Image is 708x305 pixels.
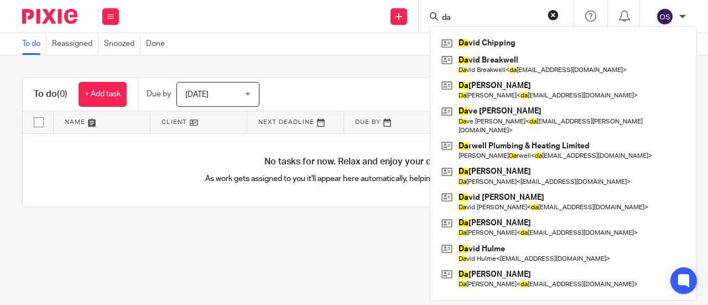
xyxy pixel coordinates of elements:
[441,13,540,23] input: Search
[656,8,674,25] img: svg%3E
[189,173,520,184] p: As work gets assigned to you it'll appear here automatically, helping you stay organised.
[146,33,170,55] a: Done
[147,89,171,100] p: Due by
[23,156,685,168] h4: No tasks for now. Relax and enjoy your day!
[22,33,46,55] a: To do
[22,9,77,24] img: Pixie
[34,89,67,100] h1: To do
[185,91,209,99] span: [DATE]
[104,33,140,55] a: Snoozed
[57,90,67,99] span: (0)
[79,82,127,107] a: + Add task
[548,9,559,20] button: Clear
[52,33,98,55] a: Reassigned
